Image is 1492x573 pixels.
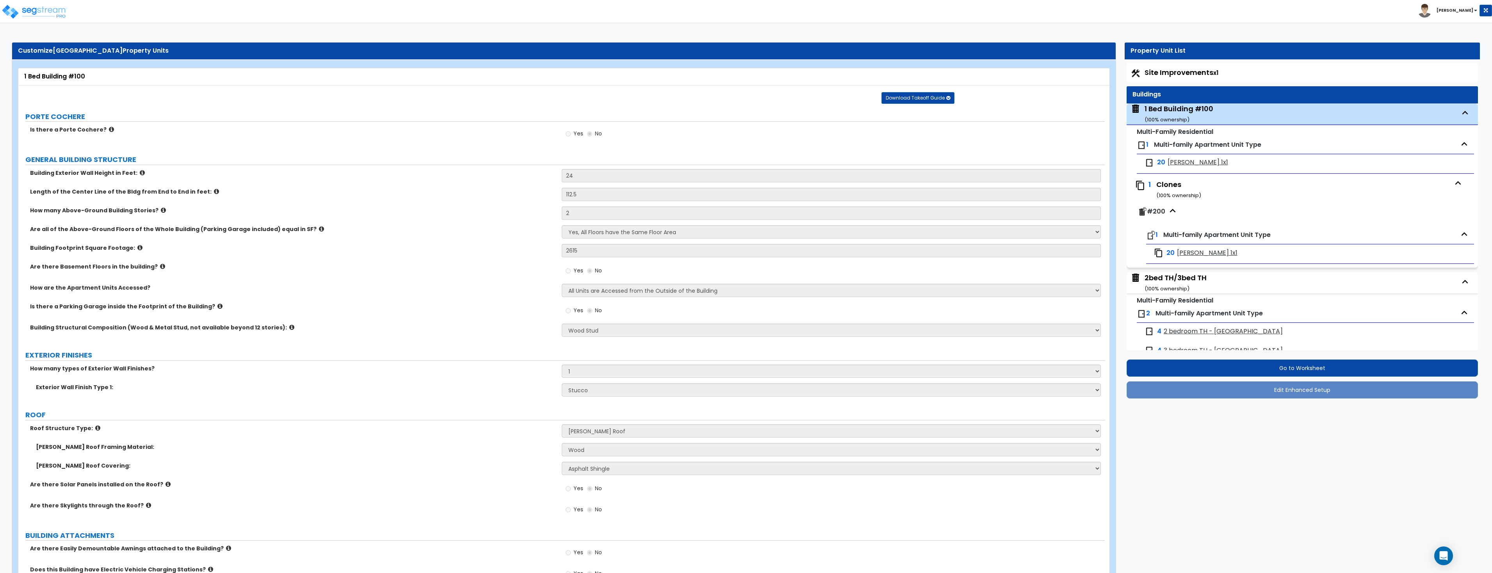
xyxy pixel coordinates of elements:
[1145,158,1154,167] img: door.png
[1164,327,1283,336] span: 2 bedroom TH - Ozark
[573,548,583,556] span: Yes
[573,484,583,492] span: Yes
[30,284,556,292] label: How are the Apartment Units Accessed?
[587,505,592,514] input: No
[1157,346,1161,355] span: 4
[30,188,556,196] label: Length of the Center Line of the Bldg from End to End in feet:
[1131,273,1141,283] img: building.svg
[25,112,1105,122] label: PORTE COCHERE
[30,480,556,488] label: Are there Solar Panels installed on the Roof?
[166,481,171,487] i: click for more info!
[587,484,592,493] input: No
[1137,309,1146,319] img: door.png
[140,170,145,176] i: click for more info!
[1127,359,1478,377] button: Go to Worksheet
[146,502,151,508] i: click for more info!
[30,244,556,252] label: Building Footprint Square Footage:
[36,462,556,470] label: [PERSON_NAME] Roof Covering:
[1418,4,1431,18] img: avatar.png
[1164,346,1283,355] span: 3 bedroom TH - Pinnacle
[1131,273,1207,293] span: 2bed TH/3bed TH
[1157,327,1161,336] span: 4
[30,324,556,331] label: Building Structural Composition (Wood & Metal Stud, not available beyond 12 stories):
[30,225,556,233] label: Are all of the Above-Ground Floors of the Whole Building (Parking Garage included) equal in SF?
[36,443,556,451] label: [PERSON_NAME] Roof Framing Material:
[595,548,602,556] span: No
[18,46,1110,55] div: Customize Property Units
[161,207,166,213] i: click for more info!
[1137,141,1146,150] img: door.png
[1145,104,1213,124] div: 1 Bed Building #100
[1177,249,1237,258] span: Petit Jean 1x1
[1146,231,1155,240] img: clone-roomtype.svg
[1145,285,1189,292] small: ( 100 % ownership)
[160,263,165,269] i: click for more info!
[1145,68,1218,77] span: Site Improvements
[1156,180,1451,199] div: Clones
[573,130,583,137] span: Yes
[208,566,213,572] i: click for more info!
[566,306,571,315] input: Yes
[226,545,231,551] i: click for more info!
[30,303,556,310] label: Is there a Parking Garage inside the Footprint of the Building?
[25,350,1105,360] label: EXTERIOR FINISHES
[109,126,114,132] i: click for more info!
[214,189,219,194] i: click for more info!
[1155,230,1158,239] span: 1
[1145,116,1189,123] small: ( 100 % ownership)
[1,4,68,20] img: logo_pro_r.png
[1154,248,1163,258] img: clone.svg
[319,226,324,232] i: click for more info!
[881,92,954,104] button: Download Takeoff Guide
[1147,207,1165,216] span: #200
[289,324,294,330] i: click for more info!
[30,365,556,372] label: How many types of Exterior Wall Finishes?
[1157,158,1165,167] span: 20
[1131,104,1213,124] span: 1 Bed Building #100
[1146,309,1150,318] span: 2
[30,126,556,133] label: Is there a Porte Cochere?
[95,425,100,431] i: click for more info!
[573,505,583,513] span: Yes
[30,169,556,177] label: Building Exterior Wall Height in Feet:
[1155,309,1263,318] span: Multi-family Apartment Unit Type
[1145,346,1154,355] img: door.png
[1148,180,1151,189] span: 1
[30,545,556,552] label: Are there Easily Demountable Awnings attached to the Building?
[1434,546,1453,565] div: Open Intercom Messenger
[1166,249,1175,258] span: 20
[573,267,583,274] span: Yes
[566,505,571,514] input: Yes
[1131,46,1474,55] div: Property Unit List
[1154,140,1261,149] span: Multi-family Apartment Unit Type
[1146,140,1148,149] span: 1
[24,72,1104,81] div: 1 Bed Building #100
[1137,127,1213,136] small: Multi-Family Residential
[137,245,142,251] i: click for more info!
[25,530,1105,541] label: BUILDING ATTACHMENTS
[587,306,592,315] input: No
[587,130,592,138] input: No
[53,46,123,55] span: [GEOGRAPHIC_DATA]
[573,306,583,314] span: Yes
[886,94,945,101] span: Download Takeoff Guide
[566,130,571,138] input: Yes
[36,383,556,391] label: Exterior Wall Finish Type 1:
[587,548,592,557] input: No
[566,548,571,557] input: Yes
[30,502,556,509] label: Are there Skylights through the Roof?
[25,155,1105,165] label: GENERAL BUILDING STRUCTURE
[595,130,602,137] span: No
[1437,7,1473,13] b: [PERSON_NAME]
[1137,296,1213,305] small: Multi-Family Residential
[566,484,571,493] input: Yes
[1138,207,1147,217] img: clone-building.svg
[595,505,602,513] span: No
[595,484,602,492] span: No
[1145,273,1207,293] div: 2bed TH/3bed TH
[1213,69,1218,77] small: x1
[1131,104,1141,114] img: building.svg
[1132,90,1472,99] div: Buildings
[595,267,602,274] span: No
[587,267,592,275] input: No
